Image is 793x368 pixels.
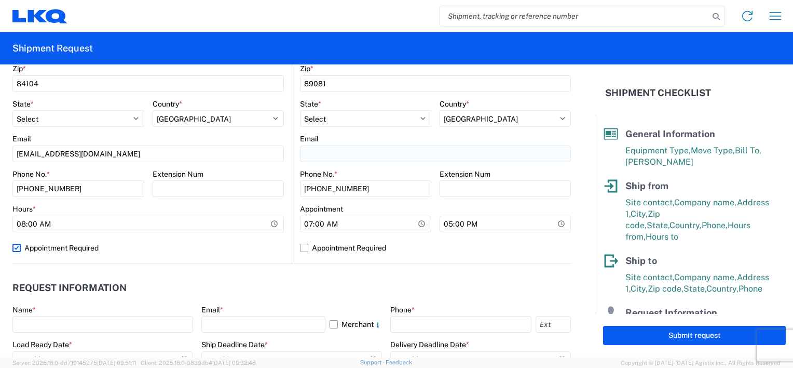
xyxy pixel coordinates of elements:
[625,157,693,167] span: [PERSON_NAME]
[390,305,415,314] label: Phone
[625,180,668,191] span: Ship from
[360,359,386,365] a: Support
[201,340,268,349] label: Ship Deadline Date
[625,146,691,155] span: Equipment Type,
[440,169,490,179] label: Extension Num
[12,134,31,143] label: Email
[536,316,571,333] input: Ext
[300,204,343,214] label: Appointment
[625,128,715,139] span: General Information
[300,240,571,256] label: Appointment Required
[153,169,203,179] label: Extension Num
[12,42,93,55] h2: Shipment Request
[386,359,412,365] a: Feedback
[212,360,256,366] span: [DATE] 09:32:48
[646,232,678,242] span: Hours to
[683,284,706,294] span: State,
[12,340,72,349] label: Load Ready Date
[605,87,711,99] h2: Shipment Checklist
[631,209,648,219] span: City,
[201,305,223,314] label: Email
[12,360,136,366] span: Server: 2025.18.0-dd719145275
[300,169,337,179] label: Phone No.
[674,272,737,282] span: Company name,
[300,134,319,143] label: Email
[691,146,735,155] span: Move Type,
[625,272,674,282] span: Site contact,
[625,255,657,266] span: Ship to
[735,146,761,155] span: Bill To,
[631,284,648,294] span: City,
[300,99,321,109] label: State
[97,360,136,366] span: [DATE] 09:51:11
[621,358,781,367] span: Copyright © [DATE]-[DATE] Agistix Inc., All Rights Reserved
[625,307,717,318] span: Request Information
[12,204,36,214] label: Hours
[12,99,34,109] label: State
[702,220,728,230] span: Phone,
[12,240,284,256] label: Appointment Required
[153,99,182,109] label: Country
[739,284,762,294] span: Phone
[440,6,709,26] input: Shipment, tracking or reference number
[12,305,36,314] label: Name
[603,326,786,345] button: Submit request
[669,220,702,230] span: Country,
[625,198,674,207] span: Site contact,
[12,64,26,73] label: Zip
[141,360,256,366] span: Client: 2025.18.0-9839db4
[300,64,313,73] label: Zip
[440,99,469,109] label: Country
[390,340,469,349] label: Delivery Deadline Date
[12,283,127,293] h2: Request Information
[330,316,382,333] label: Merchant
[12,169,50,179] label: Phone No.
[674,198,737,207] span: Company name,
[647,220,669,230] span: State,
[706,284,739,294] span: Country,
[648,284,683,294] span: Zip code,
